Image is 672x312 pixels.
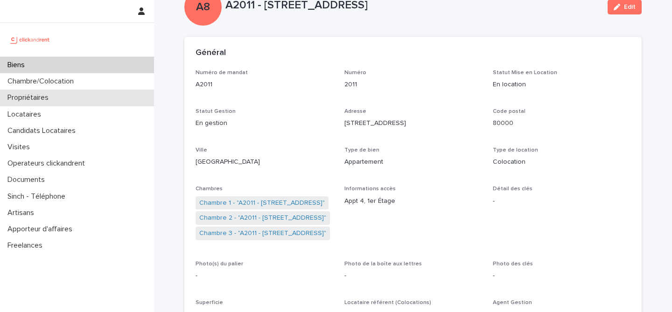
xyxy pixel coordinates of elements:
p: Biens [4,61,32,69]
span: Informations accès [344,186,396,192]
p: Appt 4, 1er Étage [344,196,482,206]
span: Numéro [344,70,366,76]
p: En location [493,80,630,90]
span: Type de location [493,147,538,153]
span: Photo de la boîte aux lettres [344,261,422,267]
span: Edit [624,4,636,10]
p: 2011 [344,80,482,90]
p: - [493,196,630,206]
p: - [344,271,482,281]
span: Statut Mise en Location [493,70,557,76]
p: En gestion [196,118,333,128]
p: - [493,271,630,281]
p: Candidats Locataires [4,126,83,135]
p: Visites [4,143,37,152]
img: UCB0brd3T0yccxBKYDjQ [7,30,53,49]
h2: Général [196,48,226,58]
span: Détail des clés [493,186,532,192]
span: Chambres [196,186,223,192]
p: Artisans [4,208,42,217]
p: Colocation [493,157,630,167]
span: Statut Gestion [196,109,236,114]
p: 80000 [493,118,630,128]
p: Chambre/Colocation [4,77,81,86]
span: Agent Gestion [493,300,532,305]
p: Documents [4,175,52,184]
p: Appartement [344,157,482,167]
p: A2011 [196,80,333,90]
p: [GEOGRAPHIC_DATA] [196,157,333,167]
span: Ville [196,147,207,153]
span: Type de bien [344,147,379,153]
p: Apporteur d'affaires [4,225,80,234]
p: - [196,271,333,281]
span: Photo des clés [493,261,533,267]
a: Chambre 2 - "A2011 - [STREET_ADDRESS]" [199,213,326,223]
span: Numéro de mandat [196,70,248,76]
p: Operateurs clickandrent [4,159,92,168]
a: Chambre 1 - "A2011 - [STREET_ADDRESS]" [199,198,325,208]
span: Photo(s) du palier [196,261,243,267]
a: Chambre 3 - "A2011 - [STREET_ADDRESS]" [199,229,326,238]
p: Locataires [4,110,49,119]
p: [STREET_ADDRESS] [344,118,482,128]
p: Propriétaires [4,93,56,102]
span: Superficie [196,300,223,305]
span: Code postal [493,109,525,114]
p: Freelances [4,241,50,250]
span: Locataire référent (Colocations) [344,300,431,305]
span: Adresse [344,109,366,114]
p: Sinch - Téléphone [4,192,73,201]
